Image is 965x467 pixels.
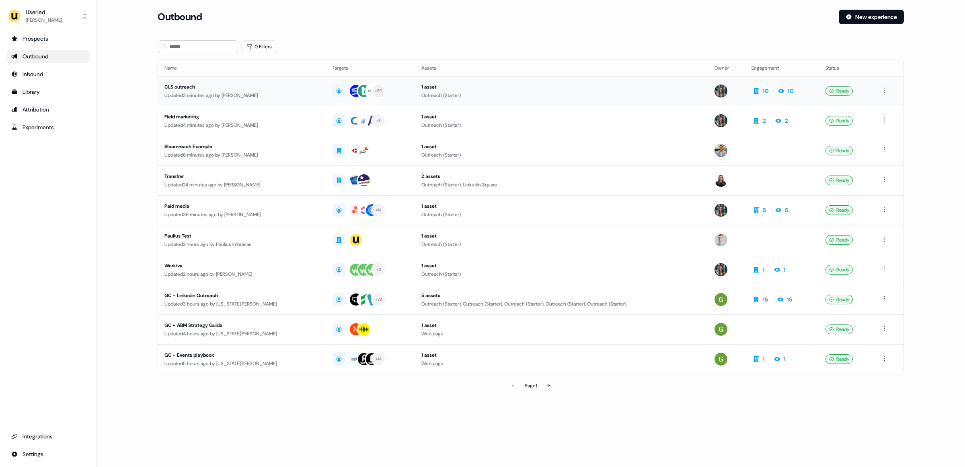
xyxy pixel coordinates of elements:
[6,68,90,81] a: Go to Inbound
[6,448,90,461] a: Go to integrations
[787,295,792,304] div: 15
[11,70,85,78] div: Inbound
[825,324,853,334] div: Ready
[421,151,702,159] div: Outreach (Starter)
[763,206,766,214] div: 5
[763,87,769,95] div: 10
[825,116,853,126] div: Ready
[164,83,320,91] div: CLS outreach
[421,262,702,270] div: 1 asset
[11,105,85,114] div: Attribution
[26,8,62,16] div: Userled
[421,351,702,359] div: 1 asset
[164,91,320,99] div: Updated 3 minutes ago by [PERSON_NAME]
[164,232,320,240] div: Paulius Test
[376,117,381,124] div: + 3
[11,88,85,96] div: Library
[376,355,382,363] div: + 14
[421,270,702,278] div: Outreach (Starter)
[785,206,788,214] div: 5
[11,52,85,60] div: Outbound
[421,300,702,308] div: Outreach (Starter), Outreach (Starter), Outreach (Starter), Outreach (Starter), Outreach (Starter)
[26,16,62,24] div: [PERSON_NAME]
[525,382,537,390] div: Page 1
[164,240,320,248] div: Updated 2 hours ago by Paulius Imbrasas
[421,91,702,99] div: Outreach (Starter)
[164,291,320,300] div: GC - Linkedin Outreach
[11,123,85,131] div: Experiments
[715,114,727,127] img: Charlotte
[825,295,853,304] div: Ready
[825,265,853,275] div: Ready
[421,232,702,240] div: 1 asset
[825,235,853,245] div: Ready
[715,204,727,217] img: Charlotte
[745,60,819,76] th: Engagement
[825,176,853,185] div: Ready
[164,121,320,129] div: Updated 4 minutes ago by [PERSON_NAME]
[715,263,727,276] img: Charlotte
[825,354,853,364] div: Ready
[6,50,90,63] a: Go to outbound experience
[164,172,320,180] div: Transfrvr
[164,270,320,278] div: Updated 2 hours ago by [PERSON_NAME]
[421,121,702,129] div: Outreach (Starter)
[376,266,381,273] div: + 2
[11,450,85,458] div: Settings
[421,143,702,151] div: 1 asset
[375,296,382,303] div: + 73
[421,211,702,219] div: Outreach (Starter)
[164,321,320,329] div: GC - ABM Strategy Guide
[763,266,765,274] div: 1
[715,233,727,246] img: Paulius
[819,60,873,76] th: Status
[6,430,90,443] a: Go to integrations
[421,83,702,91] div: 1 asset
[421,240,702,248] div: Outreach (Starter)
[421,291,702,300] div: 5 assets
[11,432,85,440] div: Integrations
[421,321,702,329] div: 1 asset
[825,205,853,215] div: Ready
[164,181,320,189] div: Updated 24 minutes ago by [PERSON_NAME]
[763,117,766,125] div: 2
[164,202,320,210] div: Paid media
[421,181,702,189] div: Outreach (Starter), LinkedIn Square
[6,103,90,116] a: Go to attribution
[788,87,794,95] div: 10
[158,60,326,76] th: Name
[164,351,320,359] div: GC - Events playbook
[715,323,727,336] img: Georgia
[715,293,727,306] img: Georgia
[421,202,702,210] div: 1 asset
[715,353,727,366] img: Georgia
[708,60,745,76] th: Owner
[164,330,320,338] div: Updated 4 hours ago by [US_STATE][PERSON_NAME]
[421,360,702,368] div: Web page
[415,60,708,76] th: Assets
[715,174,727,187] img: Geneviève
[715,85,727,97] img: Charlotte
[784,355,786,363] div: 1
[825,146,853,155] div: Ready
[784,266,786,274] div: 1
[715,144,727,157] img: Oliver
[375,87,383,95] div: + 50
[825,86,853,96] div: Ready
[164,113,320,121] div: Field marketing
[6,121,90,134] a: Go to experiments
[164,211,320,219] div: Updated 36 minutes ago by [PERSON_NAME]
[421,113,702,121] div: 1 asset
[421,330,702,338] div: Web page
[164,143,320,151] div: Bloomreach Example
[763,295,768,304] div: 15
[158,11,202,23] h3: Outbound
[6,6,90,26] button: Userled[PERSON_NAME]
[839,10,904,24] button: New experience
[6,32,90,45] a: Go to prospects
[164,360,320,368] div: Updated 5 hours ago by [US_STATE][PERSON_NAME]
[785,117,788,125] div: 2
[11,35,85,43] div: Prospects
